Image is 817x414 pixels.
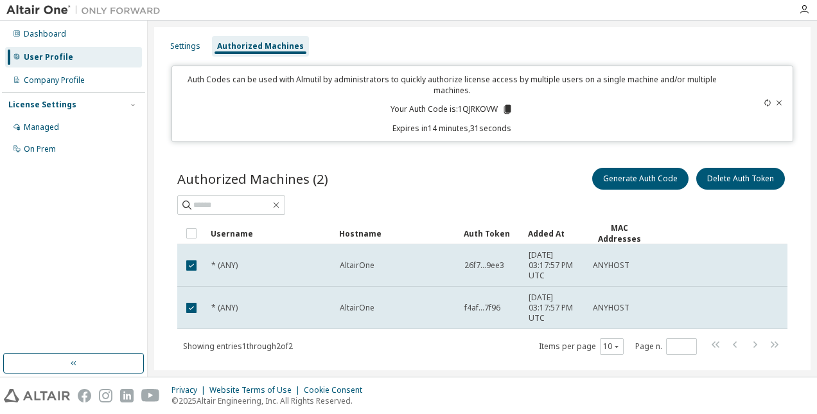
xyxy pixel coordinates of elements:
img: altair_logo.svg [4,389,70,402]
p: Expires in 14 minutes, 31 seconds [180,123,725,134]
div: Company Profile [24,75,85,85]
span: 26f7...9ee3 [464,260,504,271]
div: Authorized Machines [217,41,304,51]
img: youtube.svg [141,389,160,402]
div: MAC Addresses [592,222,646,244]
span: Authorized Machines (2) [177,170,328,188]
span: Items per page [539,338,624,355]
img: facebook.svg [78,389,91,402]
button: Generate Auth Code [592,168,689,190]
div: User Profile [24,52,73,62]
img: Altair One [6,4,167,17]
div: Managed [24,122,59,132]
button: Delete Auth Token [696,168,785,190]
span: * (ANY) [211,260,238,271]
img: instagram.svg [99,389,112,402]
div: Hostname [339,223,453,244]
div: Added At [528,223,582,244]
div: Username [211,223,329,244]
div: Auth Token [464,223,518,244]
span: [DATE] 03:17:57 PM UTC [529,250,581,281]
div: Dashboard [24,29,66,39]
div: Website Terms of Use [209,385,304,395]
img: linkedin.svg [120,389,134,402]
div: Cookie Consent [304,385,370,395]
span: [DATE] 03:17:57 PM UTC [529,292,581,323]
div: On Prem [24,144,56,154]
div: License Settings [8,100,76,110]
div: Settings [170,41,200,51]
span: ANYHOST [593,260,629,271]
span: Page n. [635,338,697,355]
span: * (ANY) [211,303,238,313]
button: 10 [603,341,620,352]
div: Privacy [171,385,209,395]
p: © 2025 Altair Engineering, Inc. All Rights Reserved. [171,395,370,406]
span: AltairOne [340,260,374,271]
p: Auth Codes can be used with Almutil by administrators to quickly authorize license access by mult... [180,74,725,96]
span: ANYHOST [593,303,629,313]
span: f4af...7f96 [464,303,500,313]
p: Your Auth Code is: 1QJRKOVW [391,104,513,115]
span: AltairOne [340,303,374,313]
span: Showing entries 1 through 2 of 2 [183,341,293,352]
